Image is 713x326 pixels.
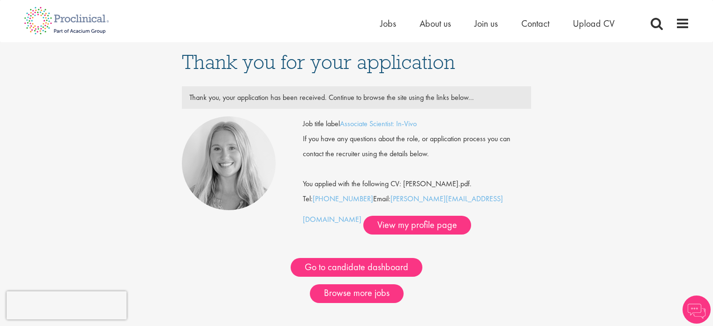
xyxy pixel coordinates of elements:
a: Browse more jobs [310,284,404,303]
a: About us [420,17,451,30]
a: Jobs [380,17,396,30]
a: Go to candidate dashboard [291,258,422,277]
iframe: reCAPTCHA [7,291,127,319]
a: Contact [521,17,549,30]
a: Join us [474,17,498,30]
div: Job title label [296,116,538,131]
div: You applied with the following CV: [PERSON_NAME].pdf. [296,161,538,191]
img: Chatbot [683,296,711,324]
div: If you have any questions about the role, or application process you can contact the recruiter us... [296,131,538,161]
a: [PERSON_NAME][EMAIL_ADDRESS][DOMAIN_NAME] [303,194,503,224]
a: View my profile page [363,216,471,235]
a: Associate Scientist: In-Vivo [340,119,417,129]
img: Shannon Briggs [182,116,276,210]
span: Thank you for your application [182,49,455,75]
div: Thank you, your application has been received. Continue to browse the site using the links below... [182,90,531,105]
a: Upload CV [573,17,615,30]
div: Tel: Email: [303,116,531,235]
a: [PHONE_NUMBER] [313,194,373,204]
